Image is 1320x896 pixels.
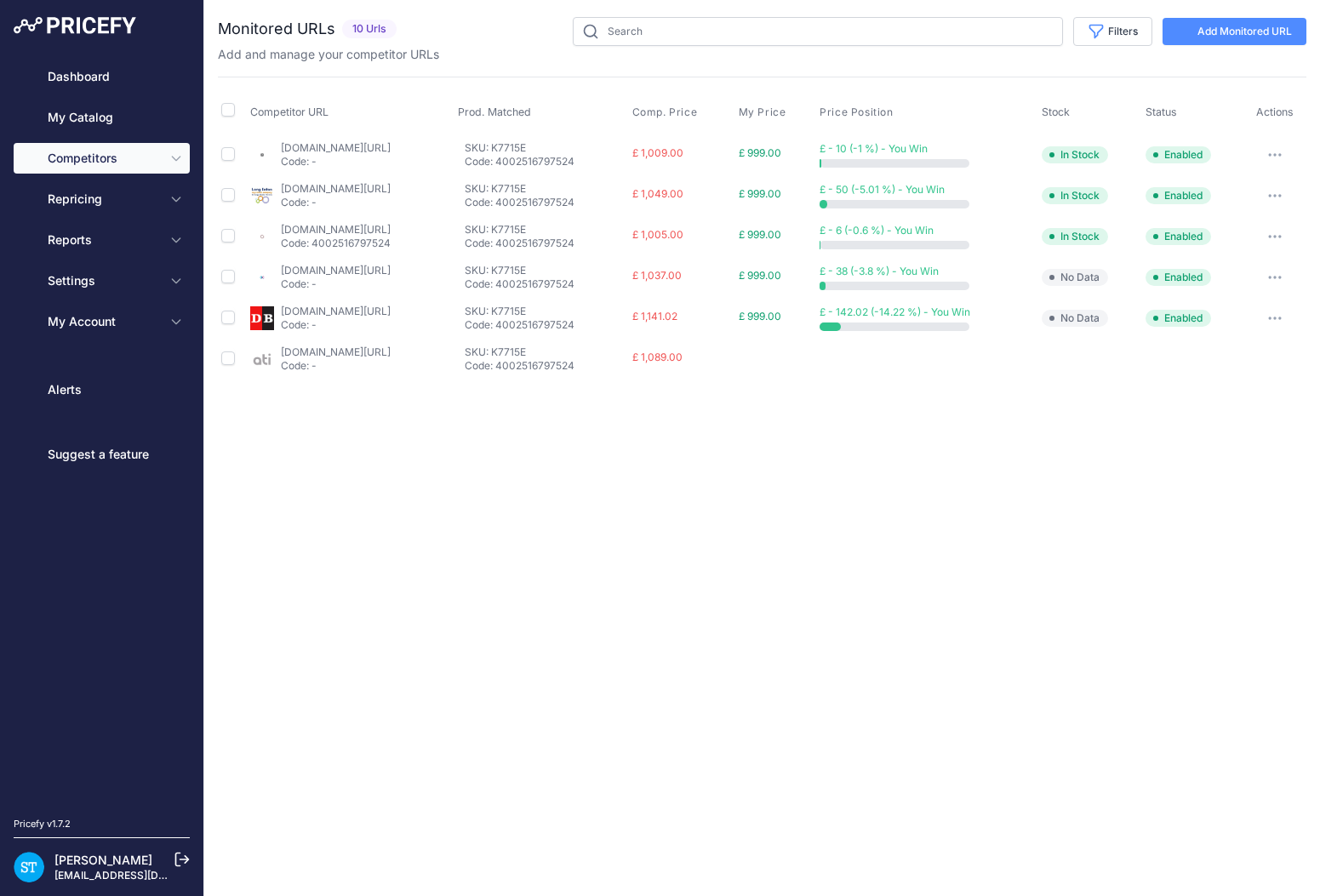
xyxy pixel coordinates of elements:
a: [DOMAIN_NAME][URL] [281,223,391,236]
p: Code: 4002516797524 [465,196,626,209]
span: In Stock [1042,187,1108,204]
p: Code: - [281,359,391,373]
a: Alerts [14,374,190,405]
span: Reports [48,231,159,248]
span: £ - 50 (-5.01 %) - You Win [820,183,945,196]
p: SKU: K7715E [465,345,626,359]
span: Repricing [48,191,159,208]
span: £ - 6 (-0.6 %) - You Win [820,224,934,237]
img: Pricefy Logo [14,17,136,34]
span: In Stock [1042,146,1108,163]
span: Competitors [48,150,159,167]
a: [DOMAIN_NAME][URL] [281,305,391,317]
a: [DOMAIN_NAME][URL] [281,264,391,277]
button: Repricing [14,184,190,214]
span: Stock [1042,106,1070,118]
span: Price Position [820,106,893,119]
a: My Catalog [14,102,190,133]
span: Prod. Matched [458,106,531,118]
button: Filters [1073,17,1152,46]
p: SKU: K7715E [465,141,626,155]
button: Reports [14,225,190,255]
button: Settings [14,265,190,296]
span: £ 1,005.00 [632,228,683,241]
h2: Monitored URLs [218,17,335,41]
p: Code: 4002516797524 [465,155,626,168]
p: Code: 4002516797524 [465,277,626,291]
span: £ - 38 (-3.8 %) - You Win [820,265,939,277]
span: Enabled [1146,228,1211,245]
span: Competitor URL [250,106,329,118]
p: SKU: K7715E [465,305,626,318]
p: SKU: K7715E [465,182,626,196]
button: My Price [739,106,790,119]
a: Dashboard [14,61,190,92]
button: Competitors [14,143,190,174]
span: No Data [1042,269,1108,286]
button: Price Position [820,106,896,119]
p: Code: - [281,318,391,332]
span: Enabled [1146,310,1211,327]
span: £ - 142.02 (-14.22 %) - You Win [820,305,970,318]
div: Pricefy v1.7.2 [14,817,71,831]
p: SKU: K7715E [465,223,626,237]
span: No Data [1042,310,1108,327]
span: My Price [739,106,786,119]
p: Add and manage your competitor URLs [218,46,439,63]
a: [DOMAIN_NAME][URL] [281,345,391,358]
button: My Account [14,306,190,337]
a: [DOMAIN_NAME][URL] [281,141,391,154]
a: [EMAIL_ADDRESS][DOMAIN_NAME] [54,869,232,882]
span: Comp. Price [632,106,698,119]
span: 10 Urls [342,20,397,39]
nav: Sidebar [14,61,190,796]
span: £ 1,049.00 [632,187,683,200]
p: Code: - [281,155,391,168]
span: £ 999.00 [739,310,781,322]
a: [DOMAIN_NAME][URL] [281,182,391,195]
span: £ 999.00 [739,228,781,241]
span: £ 999.00 [739,146,781,159]
p: Code: 4002516797524 [281,237,391,250]
a: Add Monitored URL [1163,18,1306,45]
span: £ 1,009.00 [632,146,683,159]
span: Actions [1256,106,1294,118]
p: Code: 4002516797524 [465,318,626,332]
span: Status [1146,106,1177,118]
span: Enabled [1146,146,1211,163]
span: £ 1,089.00 [632,351,683,363]
input: Search [573,17,1063,46]
span: Enabled [1146,269,1211,286]
p: Code: - [281,277,391,291]
span: £ 999.00 [739,269,781,282]
span: £ 1,037.00 [632,269,682,282]
span: My Account [48,313,159,330]
p: SKU: K7715E [465,264,626,277]
span: £ - 10 (-1 %) - You Win [820,142,928,155]
a: Suggest a feature [14,439,190,470]
span: Enabled [1146,187,1211,204]
span: £ 1,141.02 [632,310,677,322]
span: Settings [48,272,159,289]
p: Code: 4002516797524 [465,359,626,373]
button: Comp. Price [632,106,701,119]
p: Code: - [281,196,391,209]
p: Code: 4002516797524 [465,237,626,250]
span: £ 999.00 [739,187,781,200]
span: In Stock [1042,228,1108,245]
a: [PERSON_NAME] [54,853,152,867]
